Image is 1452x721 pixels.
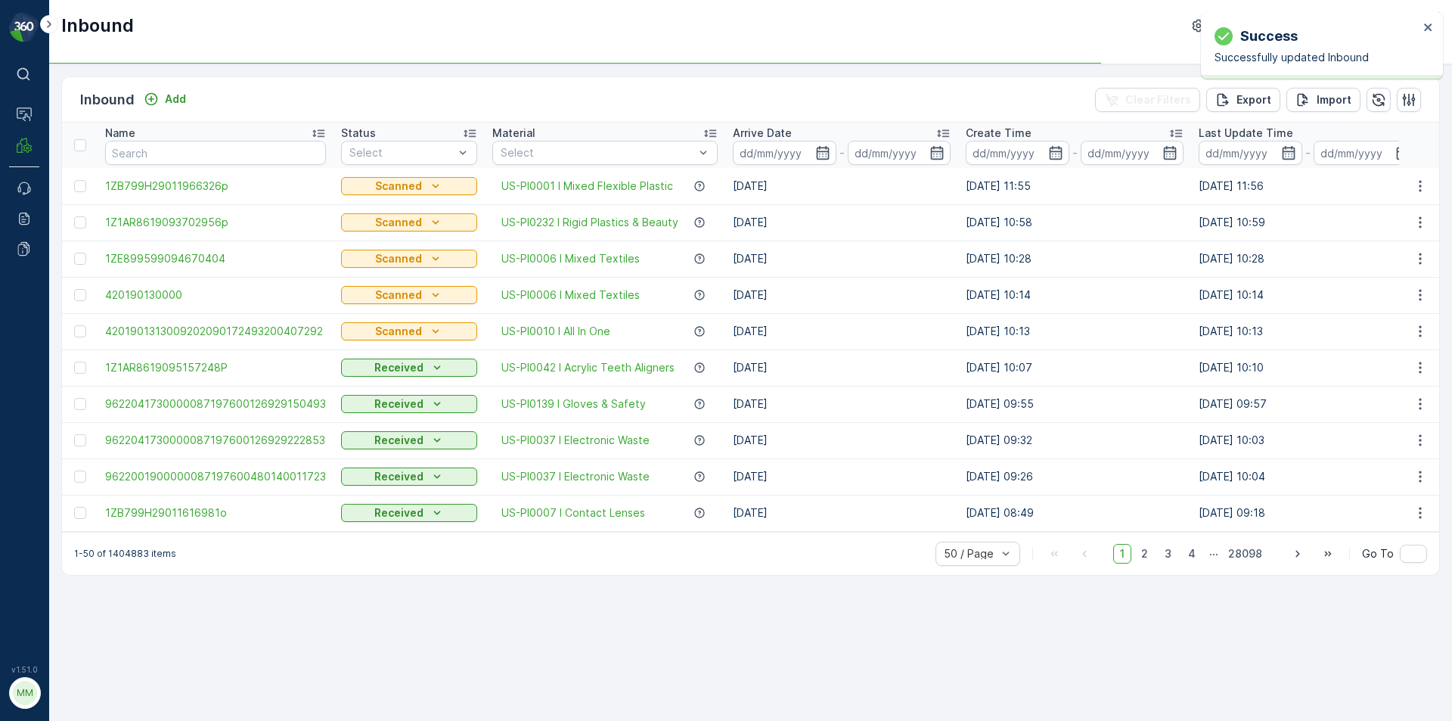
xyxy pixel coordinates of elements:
td: [DATE] [725,168,958,204]
span: 9622001900000087197600480140011723 [105,469,326,484]
td: [DATE] [725,495,958,531]
td: [DATE] 09:55 [958,386,1191,422]
input: dd/mm/yyyy [733,141,836,165]
div: Toggle Row Selected [74,434,86,446]
p: Scanned [375,287,422,303]
td: [DATE] 10:03 [1191,422,1424,458]
td: [DATE] 09:57 [1191,386,1424,422]
input: Search [105,141,326,165]
span: First Weight : [13,298,85,311]
button: Clear Filters [1095,88,1200,112]
p: Select [349,145,454,160]
td: [DATE] 08:49 [958,495,1191,531]
a: 1ZB799H29011966326p [105,179,326,194]
button: Received [341,504,477,522]
p: Last Update Time [1199,126,1293,141]
button: Add [138,90,192,108]
td: [DATE] 10:13 [1191,313,1424,350]
a: US-PI0001 I Mixed Flexible Plastic [501,179,673,194]
span: 28098 [1221,544,1269,564]
a: US-PI0042 I Acrylic Teeth Aligners [501,360,675,375]
td: [DATE] [725,386,958,422]
a: US-PI0007 I Contact Lenses [501,505,645,521]
td: [DATE] 11:56 [1191,168,1424,204]
span: 1ZE899599094670404 [105,251,326,266]
button: Scanned [341,322,477,340]
span: 0 lbs [84,348,110,361]
span: 1ZB799H29011616981o [105,505,326,521]
span: 1 [1113,544,1131,564]
p: Scanned [375,179,422,194]
span: Net Amount : [13,348,84,361]
div: Toggle Row Selected [74,253,86,265]
p: Successfully updated Inbound [1215,50,1419,65]
span: 2 [1134,544,1155,564]
span: 3 [1158,544,1178,564]
button: Export [1206,88,1280,112]
a: US-PI0037 I Electronic Waste [501,469,650,484]
p: Create Time [966,126,1032,141]
a: US-PI0139 I Gloves & Safety [501,396,646,412]
p: Select [501,145,694,160]
p: Received [374,433,423,448]
a: 4201901313009202090172493200407292 [105,324,326,339]
button: MM [9,677,39,709]
span: 1Z1AR8619093702956p [105,215,326,230]
p: Received [374,469,423,484]
td: [DATE] [725,277,958,313]
button: Scanned [341,213,477,232]
div: Toggle Row Selected [74,289,86,301]
p: Inbound [80,89,135,110]
a: US-PI0006 I Mixed Textiles [501,251,640,266]
span: Last Weight : [13,373,85,386]
button: close [1423,21,1434,36]
td: [DATE] [725,350,958,386]
div: Toggle Row Selected [74,180,86,192]
td: [DATE] 09:26 [958,458,1191,495]
button: Scanned [341,177,477,195]
td: [DATE] 10:14 [1191,277,1424,313]
td: [DATE] 10:59 [1191,204,1424,241]
td: [DATE] 10:28 [958,241,1191,277]
button: Received [341,431,477,449]
td: [DATE] [725,204,958,241]
p: 1-50 of 1404883 items [74,548,176,560]
td: [DATE] [725,422,958,458]
input: dd/mm/yyyy [1199,141,1302,165]
td: [DATE] 11:55 [958,168,1191,204]
td: [DATE] [725,458,958,495]
p: Arrive Date [733,126,792,141]
a: US-PI0037 I Electronic Waste [501,433,650,448]
p: - [839,144,845,162]
td: [DATE] 09:32 [958,422,1191,458]
p: Name [105,126,135,141]
p: Success [1240,26,1298,47]
div: Toggle Row Selected [74,471,86,483]
p: Scanned [375,251,422,266]
p: - [1305,144,1311,162]
p: Received [374,396,423,412]
span: US-PI0001 I Mixed Flexible Plastic [93,323,272,336]
div: Toggle Row Selected [74,398,86,410]
p: ... [1209,544,1218,564]
button: Scanned [341,250,477,268]
span: 1Z1AR8619095157248P [105,360,326,375]
div: MM [13,681,37,705]
span: Material Type : [13,323,93,336]
span: 420190130000 [105,287,326,303]
td: [DATE] 10:07 [958,350,1191,386]
a: US-PI0006 I Mixed Textiles [501,287,640,303]
button: Received [341,468,477,486]
p: 1ZB799H29011966326p [652,13,798,31]
button: Received [341,395,477,413]
p: Received [374,360,423,375]
button: Import [1286,88,1360,112]
td: [DATE] 10:14 [958,277,1191,313]
span: US-PI0010 I All In One [501,324,610,339]
img: logo [9,12,39,42]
